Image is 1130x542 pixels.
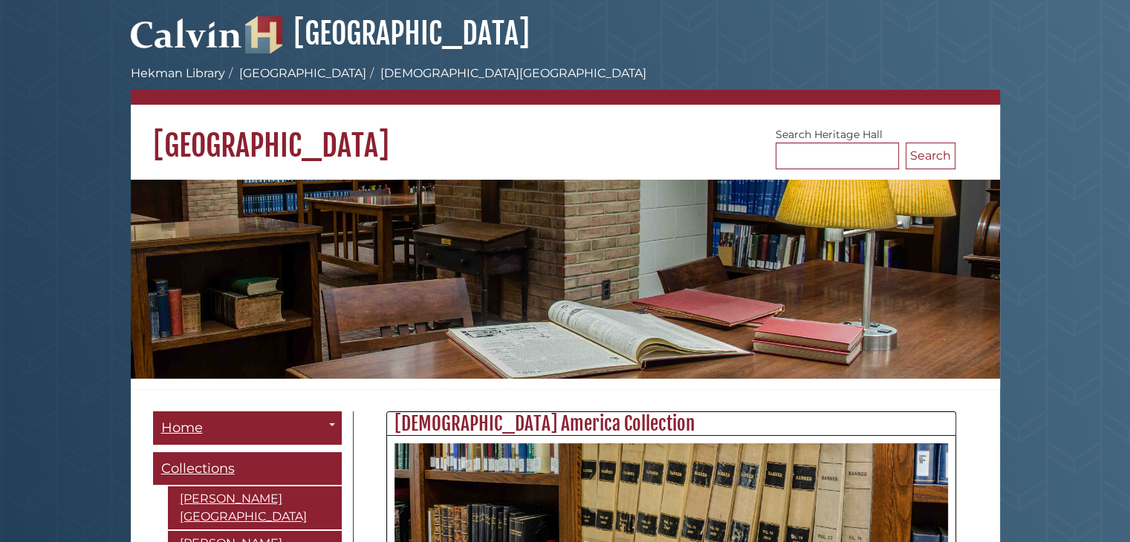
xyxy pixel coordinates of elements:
[131,66,225,80] a: Hekman Library
[239,66,366,80] a: [GEOGRAPHIC_DATA]
[131,12,242,53] img: Calvin
[245,16,282,53] img: Hekman Library Logo
[168,486,342,529] a: [PERSON_NAME][GEOGRAPHIC_DATA]
[153,411,342,445] a: Home
[131,34,242,48] a: Calvin University
[245,15,530,52] a: [GEOGRAPHIC_DATA]
[366,65,646,82] li: [DEMOGRAPHIC_DATA][GEOGRAPHIC_DATA]
[131,105,1000,164] h1: [GEOGRAPHIC_DATA]
[906,143,955,169] button: Search
[131,65,1000,105] nav: breadcrumb
[153,452,342,486] a: Collections
[161,419,203,436] span: Home
[161,460,235,477] span: Collections
[387,412,955,436] h2: [DEMOGRAPHIC_DATA] America Collection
